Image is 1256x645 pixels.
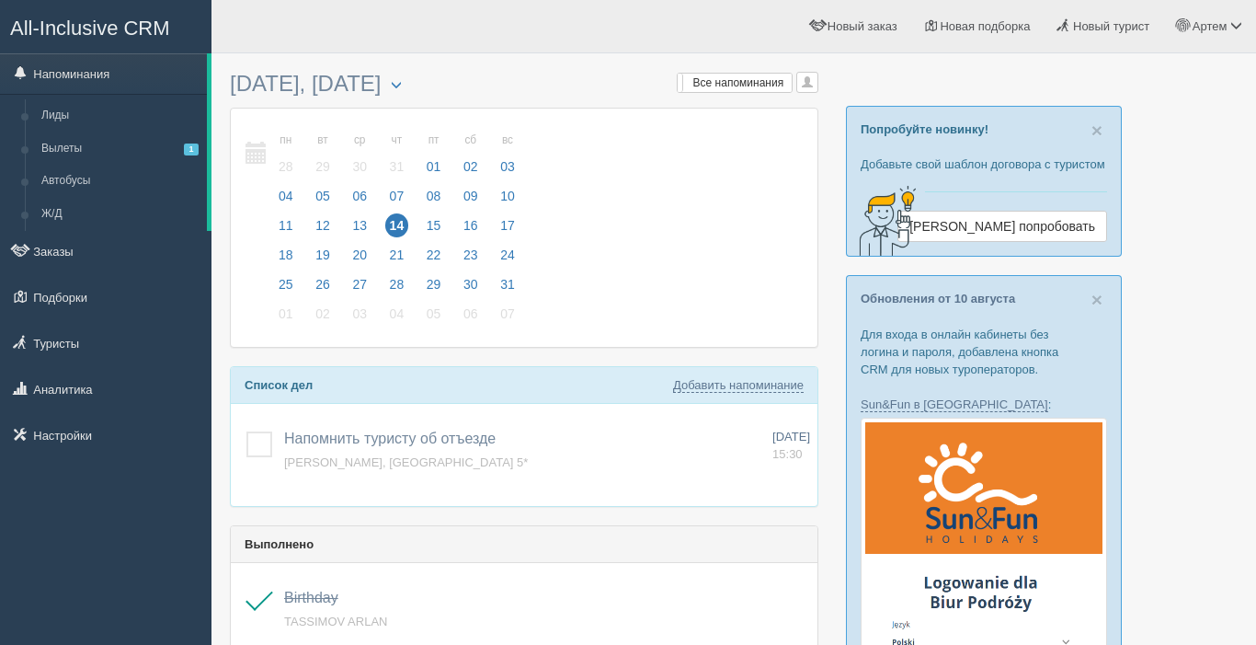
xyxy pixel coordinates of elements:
a: 01 [268,304,303,333]
a: 26 [305,274,340,304]
small: пн [274,132,298,148]
a: 28 [380,274,415,304]
a: 17 [490,215,520,245]
span: 15 [422,213,446,237]
a: 06 [453,304,488,333]
span: 29 [422,272,446,296]
span: Новая подборка [940,19,1030,33]
span: 05 [422,302,446,326]
span: 31 [496,272,520,296]
small: ср [348,132,371,148]
a: 23 [453,245,488,274]
a: Напомнить туристу об отъезде [284,431,496,446]
span: 26 [311,272,335,296]
span: 19 [311,243,335,267]
a: 11 [268,215,303,245]
a: Вылеты1 [33,132,207,166]
a: 19 [305,245,340,274]
a: 15 [417,215,451,245]
small: пт [422,132,446,148]
span: 06 [459,302,483,326]
a: 27 [342,274,377,304]
small: вт [311,132,335,148]
a: 03 [342,304,377,333]
button: Close [1091,121,1102,140]
a: 20 [342,245,377,274]
span: 28 [274,155,298,179]
span: 01 [274,302,298,326]
a: 31 [490,274,520,304]
a: All-Inclusive CRM [1,1,211,52]
span: 24 [496,243,520,267]
span: 07 [385,184,409,208]
a: Sun&Fun в [GEOGRAPHIC_DATA] [861,397,1048,412]
span: 29 [311,155,335,179]
a: 22 [417,245,451,274]
span: 15:30 [772,447,803,461]
a: 18 [268,245,303,274]
a: Обновления от 10 августа [861,292,1015,305]
span: 04 [274,184,298,208]
a: 21 [380,245,415,274]
span: 03 [348,302,371,326]
span: 20 [348,243,371,267]
a: 24 [490,245,520,274]
span: Новый турист [1073,19,1149,33]
span: 08 [422,184,446,208]
a: вс 03 [490,122,520,186]
a: сб 02 [453,122,488,186]
span: 17 [496,213,520,237]
button: Close [1091,290,1102,309]
a: 07 [380,186,415,215]
a: [PERSON_NAME], [GEOGRAPHIC_DATA] 5* [284,455,528,469]
span: Артем [1193,19,1227,33]
span: 18 [274,243,298,267]
span: 30 [459,272,483,296]
a: 04 [380,304,415,333]
p: Добавьте свой шаблон договора с туристом [861,155,1107,173]
a: пт 01 [417,122,451,186]
span: 21 [385,243,409,267]
a: пн 28 [268,122,303,186]
b: Список дел [245,378,313,392]
span: × [1091,289,1102,310]
span: 11 [274,213,298,237]
span: Новый заказ [828,19,897,33]
span: 13 [348,213,371,237]
span: 27 [348,272,371,296]
a: 14 [380,215,415,245]
span: 14 [385,213,409,237]
span: 31 [385,155,409,179]
span: 28 [385,272,409,296]
small: чт [385,132,409,148]
a: 06 [342,186,377,215]
span: 02 [459,155,483,179]
img: creative-idea-2907357.png [847,184,920,258]
a: Лиды [33,99,207,132]
small: вс [496,132,520,148]
a: 30 [453,274,488,304]
a: Ж/Д [33,198,207,231]
span: 09 [459,184,483,208]
span: Все напоминания [693,76,784,89]
span: 16 [459,213,483,237]
a: TASSIMOV ARLAN [284,615,387,628]
p: Для входа в онлайн кабинеты без логина и пароля, добавлена кнопка CRM для новых туроператоров. [861,326,1107,378]
a: ср 30 [342,122,377,186]
b: Выполнено [245,537,314,551]
a: 04 [268,186,303,215]
span: 01 [422,155,446,179]
a: Добавить напоминание [673,378,804,393]
span: 1 [184,144,199,155]
a: 09 [453,186,488,215]
p: : [861,396,1107,413]
a: 08 [417,186,451,215]
a: 25 [268,274,303,304]
a: 05 [417,304,451,333]
span: 04 [385,302,409,326]
a: 02 [305,304,340,333]
span: 25 [274,272,298,296]
a: вт 29 [305,122,340,186]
